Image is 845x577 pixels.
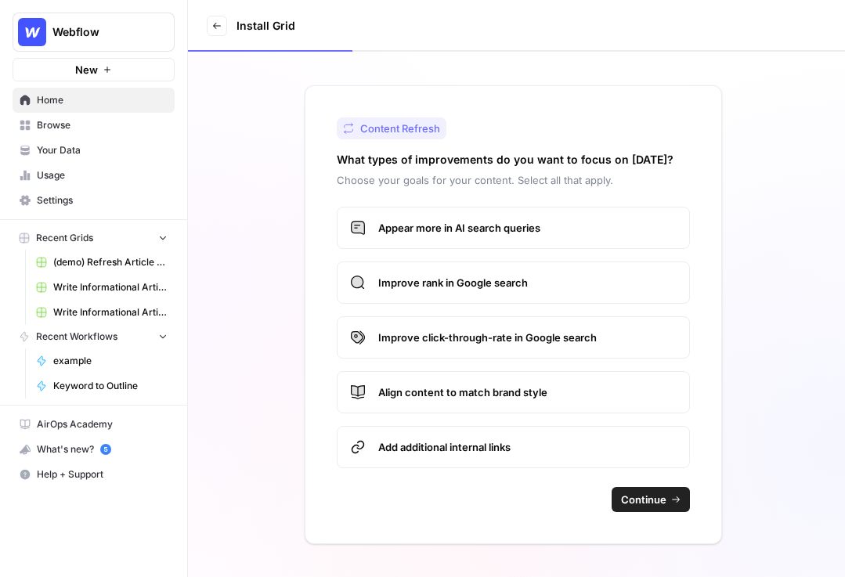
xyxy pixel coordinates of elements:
[13,325,175,348] button: Recent Workflows
[36,231,93,245] span: Recent Grids
[13,88,175,113] a: Home
[378,384,677,400] span: Align content to match brand style
[13,138,175,163] a: Your Data
[29,373,175,398] a: Keyword to Outline
[360,121,440,136] span: Content Refresh
[13,438,174,461] div: What's new?
[75,62,98,78] span: New
[13,437,175,462] button: What's new? 5
[13,163,175,188] a: Usage
[621,492,666,507] span: Continue
[37,118,168,132] span: Browse
[103,445,107,453] text: 5
[53,379,168,393] span: Keyword to Outline
[36,330,117,344] span: Recent Workflows
[37,417,168,431] span: AirOps Academy
[37,168,168,182] span: Usage
[53,255,168,269] span: (demo) Refresh Article Content & Analysis
[37,93,168,107] span: Home
[100,444,111,455] a: 5
[53,305,168,319] span: Write Informational Article
[53,280,168,294] span: Write Informational Article
[13,462,175,487] button: Help + Support
[13,226,175,250] button: Recent Grids
[337,172,690,188] p: Choose your goals for your content. Select all that apply.
[13,113,175,138] a: Browse
[53,354,168,368] span: example
[378,330,677,345] span: Improve click-through-rate in Google search
[29,348,175,373] a: example
[37,467,168,481] span: Help + Support
[37,193,168,207] span: Settings
[237,18,295,34] h3: Install Grid
[29,300,175,325] a: Write Informational Article
[13,412,175,437] a: AirOps Academy
[13,188,175,213] a: Settings
[37,143,168,157] span: Your Data
[378,220,677,236] span: Appear more in AI search queries
[52,24,147,40] span: Webflow
[612,487,690,512] button: Continue
[13,58,175,81] button: New
[29,250,175,275] a: (demo) Refresh Article Content & Analysis
[13,13,175,52] button: Workspace: Webflow
[18,18,46,46] img: Webflow Logo
[378,275,677,290] span: Improve rank in Google search
[378,439,677,455] span: Add additional internal links
[29,275,175,300] a: Write Informational Article
[337,152,673,168] h2: What types of improvements do you want to focus on [DATE]?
